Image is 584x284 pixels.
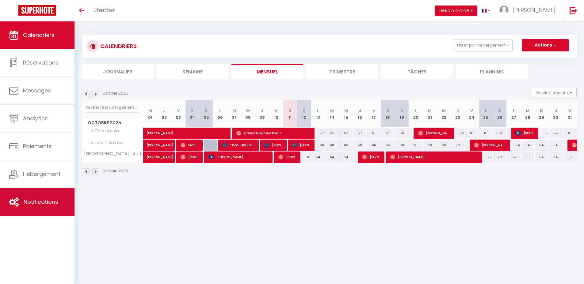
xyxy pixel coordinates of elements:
div: 55 [549,128,563,139]
span: Calendriers [23,31,55,39]
abbr: S [191,108,194,114]
div: 61 [297,151,311,163]
th: 07 [227,100,241,128]
input: Rechercher un logement... [86,102,140,113]
a: [PERSON_NAME] [143,140,158,151]
li: Journalier [82,64,154,79]
div: 57 [353,128,367,139]
th: 09 [255,100,269,128]
div: 70 [493,151,507,163]
abbr: J [555,108,557,114]
abbr: M [330,108,334,114]
div: 61 [563,128,577,139]
img: logout [570,7,577,14]
div: 59 [395,128,409,139]
span: [GEOGRAPHIC_DATA] | Antigone [83,151,144,156]
span: [PERSON_NAME] [208,151,269,163]
span: [PERSON_NAME] [513,6,555,14]
img: ... [499,6,509,15]
abbr: L [317,108,319,114]
th: 01 [143,100,158,128]
div: 60 [437,140,451,151]
span: Messages [23,87,51,94]
span: Paiements [23,142,52,150]
abbr: V [470,108,473,114]
span: Réservations [23,59,59,66]
div: 60 [451,128,465,139]
span: Hébergement [23,170,61,178]
span: [PERSON_NAME] [181,151,199,163]
div: 57 [339,128,353,139]
div: 64 [535,151,549,163]
div: 64 [325,151,339,163]
th: 30 [549,100,563,128]
th: 18 [381,100,395,128]
abbr: M [540,108,544,114]
li: Semaine [157,64,228,79]
span: Octobre 2025 [82,118,143,127]
abbr: L [415,108,417,114]
span: Le Chic Urbain [83,128,120,134]
th: 24 [465,100,479,128]
li: Trimestre [306,64,378,79]
div: 61 [409,140,423,151]
div: 64 [535,140,549,151]
abbr: M [526,108,529,114]
a: [PERSON_NAME] [143,151,158,163]
th: 10 [269,100,283,128]
div: 68 [563,151,577,163]
li: Mensuel [231,64,303,79]
h3: CALENDRIERS [99,39,137,53]
th: 08 [241,100,255,128]
div: 61 [381,128,395,139]
span: Le Jardin du Lez [83,140,124,146]
button: Gestion des prix [531,88,577,97]
div: 61 [479,128,493,139]
th: 22 [437,100,451,128]
div: 58 [493,128,507,139]
abbr: L [219,108,221,114]
span: [PERSON_NAME] [516,127,535,139]
abbr: D [303,108,306,114]
abbr: V [568,108,571,114]
div: 55 [535,128,549,139]
div: 64 [507,140,521,151]
th: 15 [339,100,353,128]
div: 66 [367,140,381,151]
span: [PERSON_NAME] [292,139,311,151]
li: Planning [456,64,528,79]
th: 03 [171,100,185,128]
th: 12 [297,100,311,128]
span: [PERSON_NAME] [147,136,175,148]
abbr: D [205,108,208,114]
div: 60 [395,140,409,151]
abbr: S [289,108,292,114]
th: 06 [213,100,227,128]
abbr: M [344,108,348,114]
abbr: M [246,108,250,114]
div: 64 [339,151,353,163]
th: 23 [451,100,465,128]
li: Tâches [381,64,453,79]
th: 21 [423,100,437,128]
span: [PERSON_NAME] Et [PERSON_NAME] [474,139,507,151]
div: 64 [549,151,563,163]
span: Analytics [23,114,48,122]
div: 65 [521,151,535,163]
a: [PERSON_NAME] [143,128,158,139]
abbr: J [359,108,361,114]
button: Actions [522,39,569,51]
span: [PERSON_NAME] [418,127,451,139]
div: 57 [325,128,339,139]
span: [PERSON_NAME] [362,151,381,163]
img: Super Booking [18,5,56,16]
th: 13 [311,100,325,128]
th: 20 [409,100,423,128]
abbr: M [428,108,432,114]
div: 60 [325,140,339,151]
th: 05 [199,100,213,128]
div: 65 [507,151,521,163]
div: 64 [521,140,535,151]
div: 60 [339,140,353,151]
div: 60 [451,140,465,151]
